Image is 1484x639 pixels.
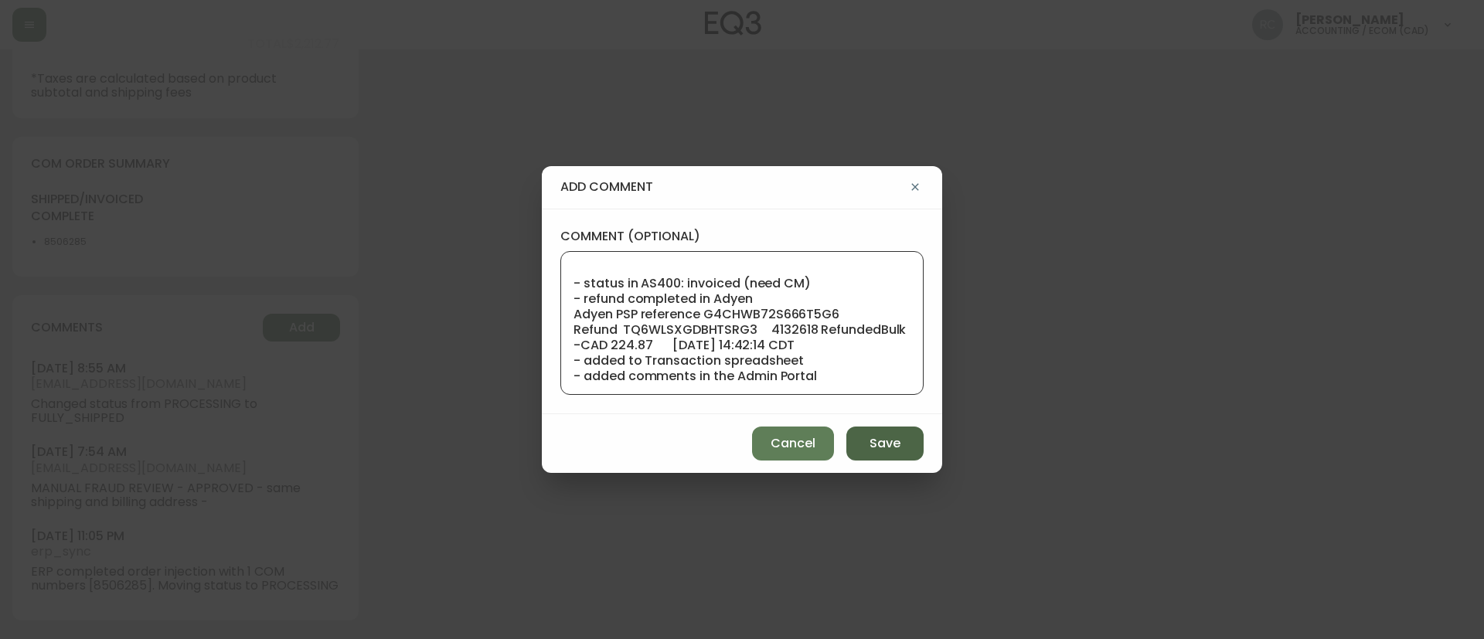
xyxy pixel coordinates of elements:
[752,427,834,461] button: Cancel
[846,427,924,461] button: Save
[771,435,815,452] span: Cancel
[560,228,924,245] label: comment (optional)
[574,261,910,385] textarea: COMPENSATION FOR DELAY TICKET# 807857 ORD# 4132618 SUBTOTAL: $199.00 TOTAL: $224.87 - status in A...
[560,178,907,195] h4: add comment
[870,435,900,452] span: Save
